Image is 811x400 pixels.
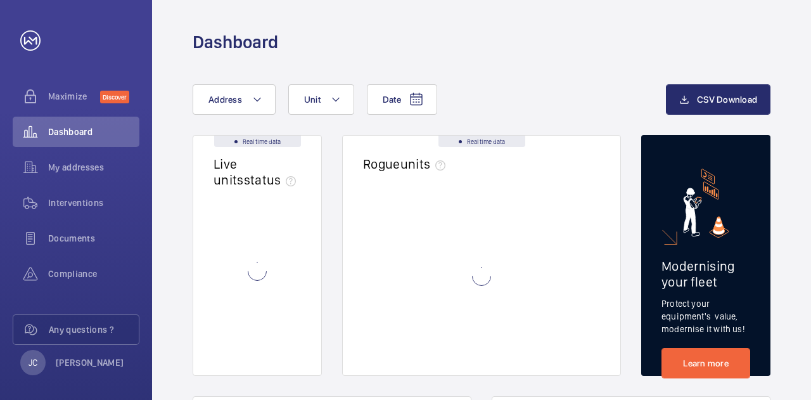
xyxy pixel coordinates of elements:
p: JC [29,356,37,369]
button: Address [193,84,276,115]
span: Address [208,94,242,105]
span: Date [383,94,401,105]
span: Dashboard [48,126,139,138]
span: Interventions [48,197,139,209]
button: Date [367,84,437,115]
span: Compliance [48,268,139,280]
img: marketing-card.svg [683,169,729,238]
div: Real time data [214,136,301,147]
div: Real time data [438,136,525,147]
span: Discover [100,91,129,103]
span: CSV Download [697,94,757,105]
span: status [244,172,302,188]
span: units [400,156,451,172]
h2: Live units [214,156,301,188]
button: CSV Download [666,84,770,115]
a: Learn more [661,348,750,378]
span: My addresses [48,161,139,174]
span: Any questions ? [49,323,139,336]
h1: Dashboard [193,30,278,54]
span: Maximize [48,90,100,103]
p: [PERSON_NAME] [56,356,124,369]
h2: Modernising your fleet [661,258,750,290]
h2: Rogue [363,156,450,172]
button: Unit [288,84,354,115]
span: Documents [48,232,139,245]
span: Unit [304,94,321,105]
p: Protect your equipment's value, modernise it with us! [661,297,750,335]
